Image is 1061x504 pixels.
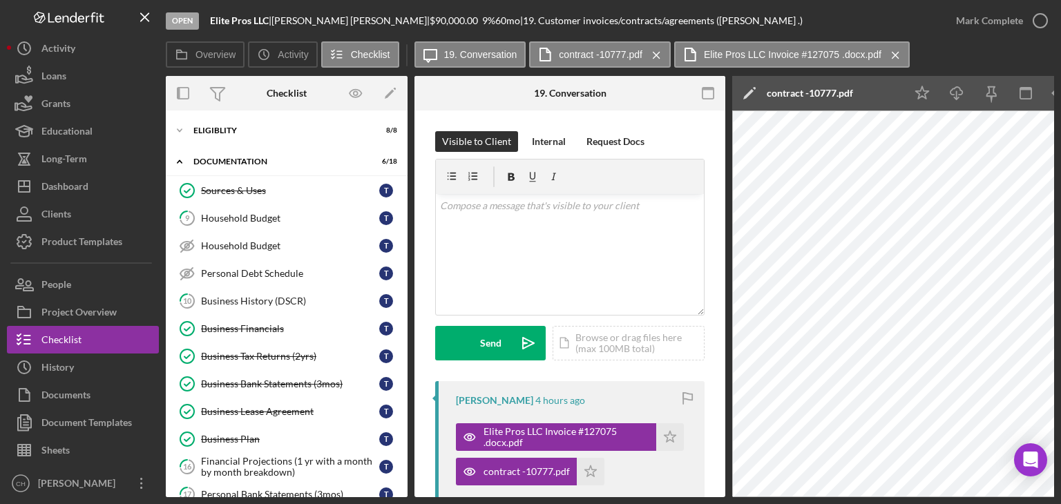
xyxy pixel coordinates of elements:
button: Product Templates [7,228,159,255]
div: Business Bank Statements (3mos) [201,378,379,389]
div: Eligiblity [193,126,363,135]
button: Educational [7,117,159,145]
button: 19. Conversation [414,41,526,68]
button: Dashboard [7,173,159,200]
div: Documents [41,381,90,412]
label: Overview [195,49,236,60]
label: Elite Pros LLC Invoice #127075 .docx.pdf [704,49,881,60]
div: [PERSON_NAME] [PERSON_NAME] | [271,15,430,26]
button: Send [435,326,546,360]
div: 9 % [482,15,495,26]
label: Checklist [351,49,390,60]
button: Loans [7,62,159,90]
div: $90,000.00 [430,15,482,26]
button: Visible to Client [435,131,518,152]
a: Business FinancialsT [173,315,401,342]
div: T [379,184,393,197]
div: Send [480,326,501,360]
label: contract -10777.pdf [559,49,642,60]
div: Long-Term [41,145,87,176]
div: Product Templates [41,228,122,259]
button: Internal [525,131,573,152]
div: Business Financials [201,323,379,334]
button: Checklist [7,326,159,353]
div: Sources & Uses [201,185,379,196]
div: Sheets [41,436,70,467]
a: Sources & UsesT [173,177,401,204]
div: [PERSON_NAME] [35,469,124,501]
button: CH[PERSON_NAME] [7,469,159,497]
a: Household BudgetT [173,232,401,260]
div: T [379,460,393,474]
div: Visible to Client [442,131,511,152]
label: Activity [278,49,308,60]
div: T [379,294,393,308]
div: 8 / 8 [372,126,397,135]
div: 19. Conversation [534,88,606,99]
button: Activity [7,35,159,62]
button: Clients [7,200,159,228]
a: 10Business History (DSCR)T [173,287,401,315]
div: Educational [41,117,93,148]
div: Loans [41,62,66,93]
div: Clients [41,200,71,231]
a: 16Financial Projections (1 yr with a month by month breakdown)T [173,453,401,481]
div: | [210,15,271,26]
tspan: 10 [183,296,192,305]
div: T [379,487,393,501]
a: History [7,353,159,381]
div: Household Budget [201,240,379,251]
button: Grants [7,90,159,117]
div: Open [166,12,199,30]
div: Open Intercom Messenger [1014,443,1047,476]
div: Business Plan [201,434,379,445]
div: 6 / 18 [372,157,397,166]
button: Checklist [321,41,399,68]
div: T [379,432,393,446]
div: 60 mo [495,15,520,26]
a: Project Overview [7,298,159,326]
button: contract -10777.pdf [456,458,604,485]
a: Business Lease AgreementT [173,398,401,425]
time: 2025-08-20 16:45 [535,395,585,406]
div: Grants [41,90,70,121]
div: Elite Pros LLC Invoice #127075 .docx.pdf [484,426,649,448]
a: Business PlanT [173,425,401,453]
div: Personal Debt Schedule [201,268,379,279]
div: Mark Complete [956,7,1023,35]
div: Project Overview [41,298,117,329]
div: Financial Projections (1 yr with a month by month breakdown) [201,456,379,478]
div: Household Budget [201,213,379,224]
div: Document Templates [41,409,132,440]
button: Mark Complete [942,7,1054,35]
div: T [379,211,393,225]
div: People [41,271,71,302]
div: T [379,349,393,363]
div: T [379,239,393,253]
b: Elite Pros LLC [210,14,269,26]
button: Elite Pros LLC Invoice #127075 .docx.pdf [674,41,910,68]
div: Checklist [41,326,82,357]
div: [PERSON_NAME] [456,395,533,406]
button: Request Docs [580,131,651,152]
tspan: 9 [185,213,190,222]
button: Overview [166,41,245,68]
div: contract -10777.pdf [484,466,570,477]
div: | 19. Customer invoices/contracts/agreements ([PERSON_NAME] .) [520,15,803,26]
button: Activity [248,41,317,68]
button: Sheets [7,436,159,464]
button: People [7,271,159,298]
button: Documents [7,381,159,409]
div: Activity [41,35,75,66]
div: Internal [532,131,566,152]
div: Checklist [267,88,307,99]
a: Business Bank Statements (3mos)T [173,370,401,398]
